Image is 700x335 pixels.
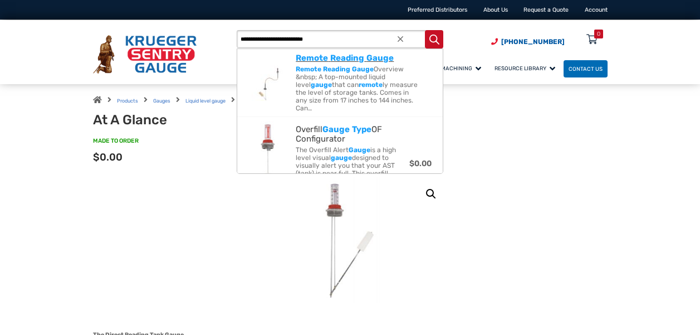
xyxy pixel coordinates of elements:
[569,66,603,72] span: Contact Us
[252,121,287,197] img: Overfill Gauge Type OF Configurator
[296,53,328,63] strong: Remote
[597,30,600,38] div: 0
[421,184,441,204] a: View full-screen image gallery
[491,37,565,47] a: Phone Number (920) 434-8860
[153,98,170,104] a: Gauges
[311,81,332,89] strong: gauge
[296,65,419,112] span: Overview &nbsp; A top-mounted liquid level that can ly measure the level of storage tanks. Comes ...
[296,146,404,193] span: The Overfill Alert is a high level visual designed to visually alert you that your AST (tank) is ...
[489,59,564,78] a: Resource Library
[409,159,432,168] bdi: 0.00
[408,6,467,13] a: Preferred Distributors
[564,60,608,77] a: Contact Us
[185,98,226,104] a: Liquid level gauge
[436,59,489,78] a: Machining
[331,154,352,162] strong: gauge
[93,137,139,145] span: MADE TO ORDER
[441,65,481,71] span: Machining
[425,30,443,48] button: Search
[501,38,565,46] span: [PHONE_NUMBER]
[585,6,608,13] a: Account
[349,146,370,154] strong: Gauge
[296,125,409,143] span: Overfill OF Configurator
[93,112,299,128] h1: At A Glance
[352,124,371,134] strong: Type
[237,117,443,202] a: Overfill Gauge Type OF ConfiguratorOverfillGauge TypeOF ConfiguratorThe Overfill AlertGaugeis a h...
[252,65,287,101] img: Remote Reading Gauge
[352,65,374,73] strong: Gauge
[93,151,123,163] span: $0.00
[523,6,569,13] a: Request a Quote
[366,53,394,63] strong: Gauge
[117,98,138,104] a: Products
[359,81,383,89] strong: remote
[322,124,350,134] strong: Gauge
[495,65,555,71] span: Resource Library
[93,35,197,74] img: Krueger Sentry Gauge
[409,159,414,168] span: $
[483,6,508,13] a: About Us
[300,177,400,303] img: At A Glance
[330,53,364,63] strong: Reading
[323,65,350,73] strong: Reading
[237,49,443,117] a: Remote Reading GaugeRemote Reading GaugeRemote Reading GaugeOverview &nbsp; A top-mounted liquid ...
[296,65,321,73] strong: Remote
